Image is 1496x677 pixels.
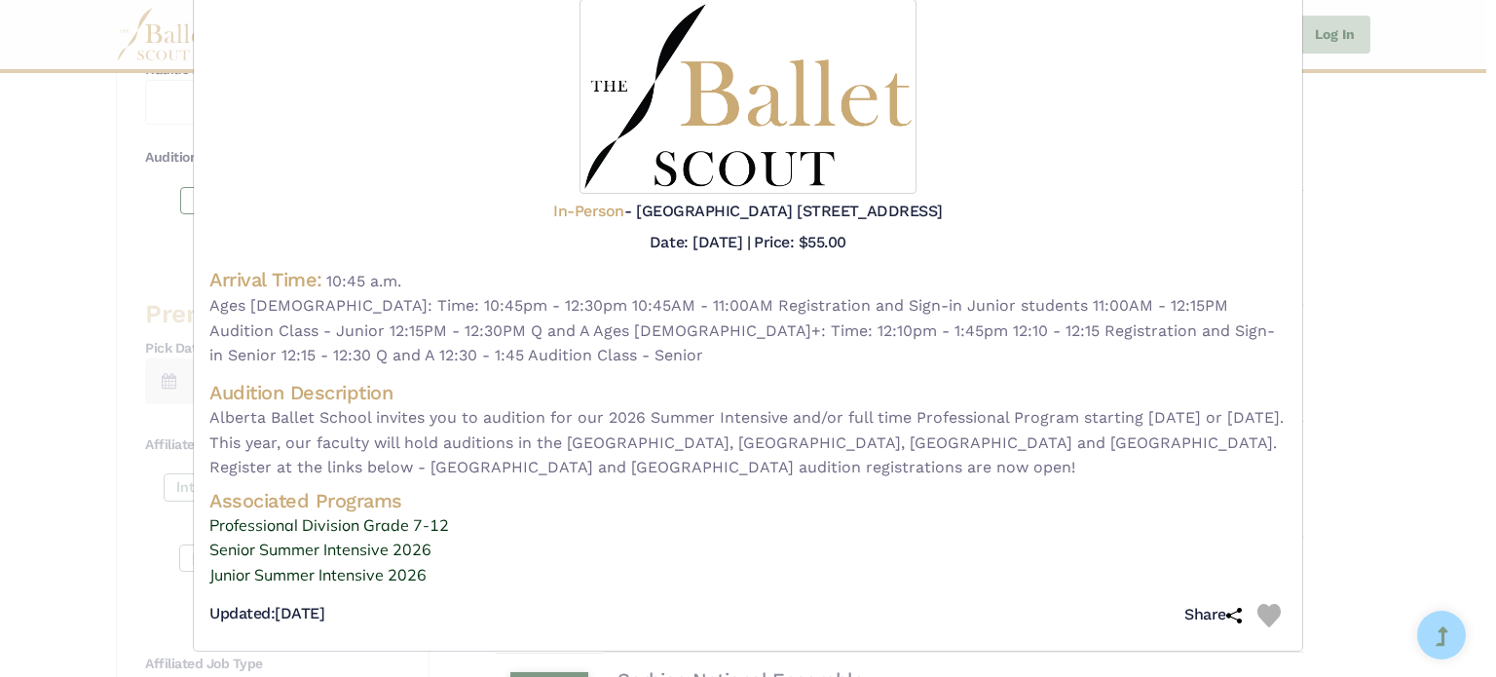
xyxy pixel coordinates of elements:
[553,202,624,220] span: In-Person
[209,405,1287,480] span: Alberta Ballet School invites you to audition for our 2026 Summer Intensive and/or full time Prof...
[209,513,1287,539] a: Professional Division Grade 7-12
[326,272,401,290] span: 10:45 a.m.
[650,233,750,251] h5: Date: [DATE] |
[209,604,324,624] h5: [DATE]
[209,538,1287,563] a: Senior Summer Intensive 2026
[209,488,1287,513] h4: Associated Programs
[209,293,1287,368] span: Ages [DEMOGRAPHIC_DATA]: Time: 10:45pm - 12:30pm 10:45AM - 11:00AM Registration and Sign-in Junio...
[209,268,322,291] h4: Arrival Time:
[209,563,1287,588] a: Junior Summer Intensive 2026
[209,380,1287,405] h4: Audition Description
[553,202,942,222] h5: - [GEOGRAPHIC_DATA] [STREET_ADDRESS]
[754,233,846,251] h5: Price: $55.00
[209,604,275,622] span: Updated:
[1184,605,1242,625] h5: Share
